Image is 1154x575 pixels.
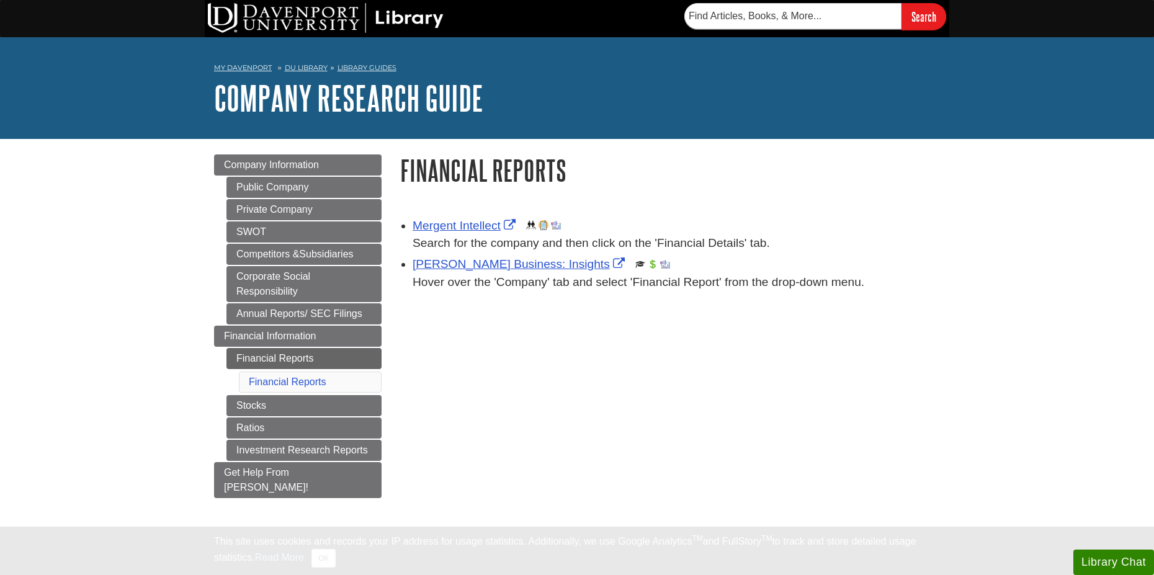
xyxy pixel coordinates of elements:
img: DU Library [208,3,444,33]
a: Public Company [226,177,382,198]
a: Company Research Guide [214,79,483,117]
a: Private Company [226,199,382,220]
div: Guide Page Menu [214,154,382,498]
a: Read More [255,552,304,563]
a: My Davenport [214,63,272,73]
img: Scholarly or Peer Reviewed [635,259,645,269]
button: Library Chat [1073,550,1154,575]
a: Get Help From [PERSON_NAME]! [214,462,382,498]
button: Close [311,549,336,568]
img: Industry Report [660,259,670,269]
a: Annual Reports/ SEC Filings [226,303,382,324]
img: Demographics [526,220,536,230]
img: Industry Report [551,220,561,230]
a: SWOT [226,221,382,243]
a: Company Information [214,154,382,176]
input: Find Articles, Books, & More... [684,3,901,29]
div: This site uses cookies and records your IP address for usage statistics. Additionally, we use Goo... [214,534,940,568]
img: Financial Report [648,259,658,269]
a: DU Library [285,63,328,72]
span: Get Help From [PERSON_NAME]! [224,467,308,493]
img: Company Information [539,220,548,230]
a: Library Guides [338,63,396,72]
a: Ratios [226,417,382,439]
a: Link opens in new window [413,257,628,270]
form: Searches DU Library's articles, books, and more [684,3,946,30]
a: Investment Research Reports [226,440,382,461]
span: Company Information [224,159,319,170]
h1: Financial Reports [400,154,940,186]
div: Search for the company and then click on the 'Financial Details' tab. [413,234,940,252]
div: Hover over the 'Company' tab and select 'Financial Report' from the drop-down menu. [413,274,940,292]
a: Financial Reports [226,348,382,369]
nav: breadcrumb [214,60,940,79]
a: Financial Reports [249,377,326,387]
span: Financial Information [224,331,316,341]
sup: TM [761,534,772,543]
a: Competitors &Subsidiaries [226,244,382,265]
a: Financial Information [214,326,382,347]
a: Link opens in new window [413,219,519,232]
input: Search [901,3,946,30]
a: Stocks [226,395,382,416]
sup: TM [692,534,702,543]
a: Corporate Social Responsibility [226,266,382,302]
